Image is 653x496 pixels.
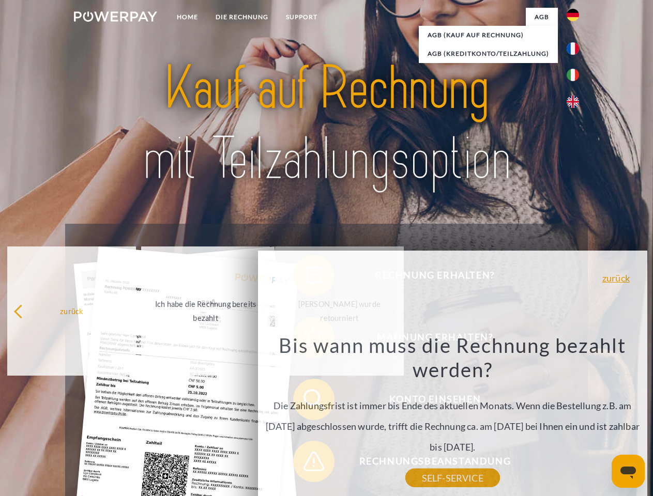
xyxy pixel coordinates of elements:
img: logo-powerpay-white.svg [74,11,157,22]
a: AGB (Kauf auf Rechnung) [419,26,558,44]
a: agb [526,8,558,26]
div: zurück [13,304,130,318]
a: AGB (Kreditkonto/Teilzahlung) [419,44,558,63]
img: en [567,96,579,108]
a: DIE RECHNUNG [207,8,277,26]
div: Die Zahlungsfrist ist immer bis Ende des aktuellen Monats. Wenn die Bestellung z.B. am [DATE] abg... [264,333,641,478]
a: SUPPORT [277,8,326,26]
img: fr [567,42,579,55]
a: SELF-SERVICE [405,469,500,487]
img: it [567,69,579,81]
img: de [567,9,579,21]
a: zurück [602,273,630,283]
a: Home [168,8,207,26]
iframe: Schaltfläche zum Öffnen des Messaging-Fensters [612,455,645,488]
div: Ich habe die Rechnung bereits bezahlt [147,297,264,325]
h3: Bis wann muss die Rechnung bezahlt werden? [264,333,641,382]
img: title-powerpay_de.svg [99,50,554,198]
